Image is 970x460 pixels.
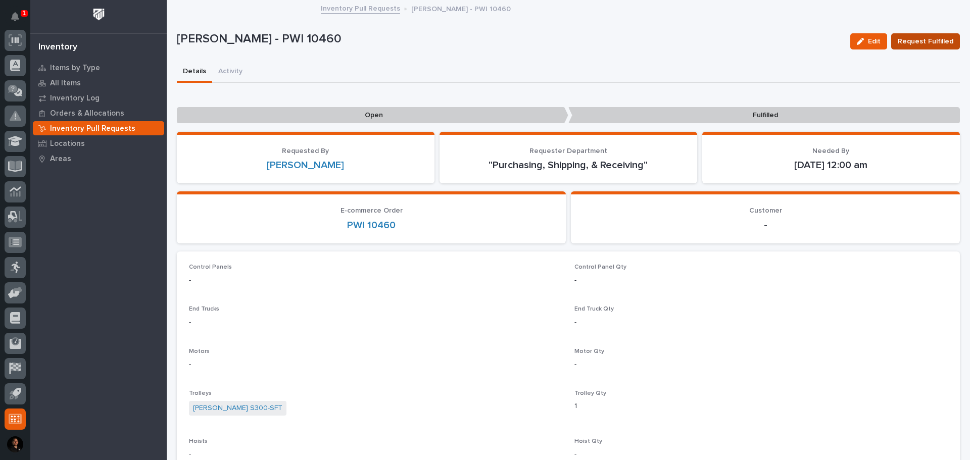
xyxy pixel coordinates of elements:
[30,136,167,151] a: Locations
[568,107,960,124] p: Fulfilled
[189,275,562,286] p: -
[574,348,604,354] span: Motor Qty
[177,32,842,46] p: [PERSON_NAME] - PWI 10460
[347,219,396,231] a: PWI 10460
[13,12,26,28] div: Notifications1
[30,151,167,166] a: Areas
[50,94,100,103] p: Inventory Log
[898,36,953,46] span: Request Fulfilled
[529,147,607,155] span: Requester Department
[50,109,124,118] p: Orders & Allocations
[22,10,26,17] p: 1
[891,33,960,49] button: Request Fulfilled
[30,75,167,90] a: All Items
[30,106,167,121] a: Orders & Allocations
[583,219,948,231] p: -
[574,359,948,370] p: -
[50,155,71,164] p: Areas
[714,159,948,171] p: [DATE] 12:00 am
[341,207,403,214] span: E-commerce Order
[749,207,782,214] span: Customer
[38,42,77,53] div: Inventory
[189,348,210,354] span: Motors
[177,62,212,83] button: Details
[574,306,614,312] span: End Truck Qty
[189,264,232,270] span: Control Panels
[212,62,249,83] button: Activity
[50,79,81,88] p: All Items
[574,390,606,396] span: Trolley Qty
[574,449,948,459] p: -
[30,121,167,136] a: Inventory Pull Requests
[193,403,282,414] a: [PERSON_NAME] S300-SFT
[177,107,568,124] p: Open
[812,147,849,155] span: Needed By
[189,317,562,328] p: -
[189,390,212,396] span: Trolleys
[189,438,208,444] span: Hoists
[189,306,219,312] span: End Trucks
[574,264,626,270] span: Control Panel Qty
[868,38,881,45] span: Edit
[321,2,400,14] a: Inventory Pull Requests
[574,275,948,286] p: -
[50,139,85,148] p: Locations
[30,90,167,106] a: Inventory Log
[267,159,344,171] a: [PERSON_NAME]
[574,438,602,444] span: Hoist Qty
[189,449,562,459] p: -
[411,3,511,14] p: [PERSON_NAME] - PWI 10460
[452,159,685,171] p: "Purchasing, Shipping, & Receiving"
[189,359,562,370] p: -
[5,434,26,455] button: users-avatar
[5,6,26,27] button: Notifications
[282,147,329,155] span: Requested By
[30,60,167,75] a: Items by Type
[850,33,887,49] button: Edit
[89,5,108,24] img: Workspace Logo
[574,401,948,412] p: 1
[574,317,948,328] p: -
[50,124,135,133] p: Inventory Pull Requests
[50,64,100,73] p: Items by Type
